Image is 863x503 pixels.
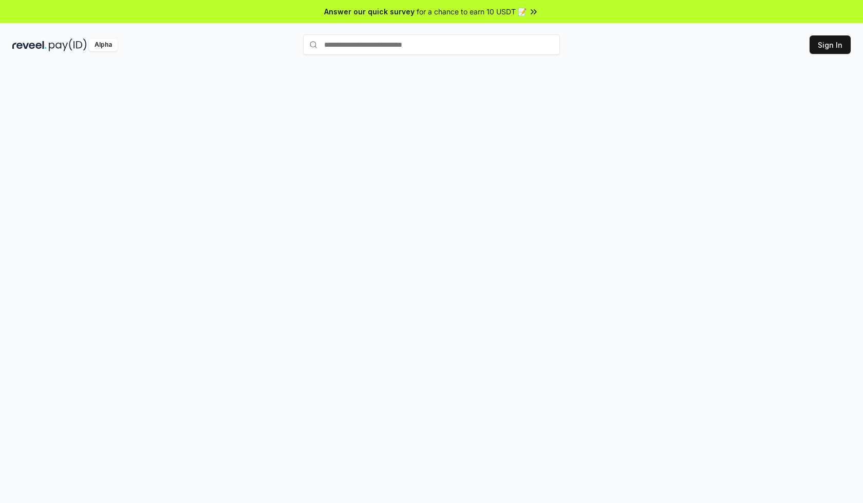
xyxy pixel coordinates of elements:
[810,35,851,54] button: Sign In
[12,39,47,51] img: reveel_dark
[417,6,527,17] span: for a chance to earn 10 USDT 📝
[49,39,87,51] img: pay_id
[324,6,415,17] span: Answer our quick survey
[89,39,118,51] div: Alpha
